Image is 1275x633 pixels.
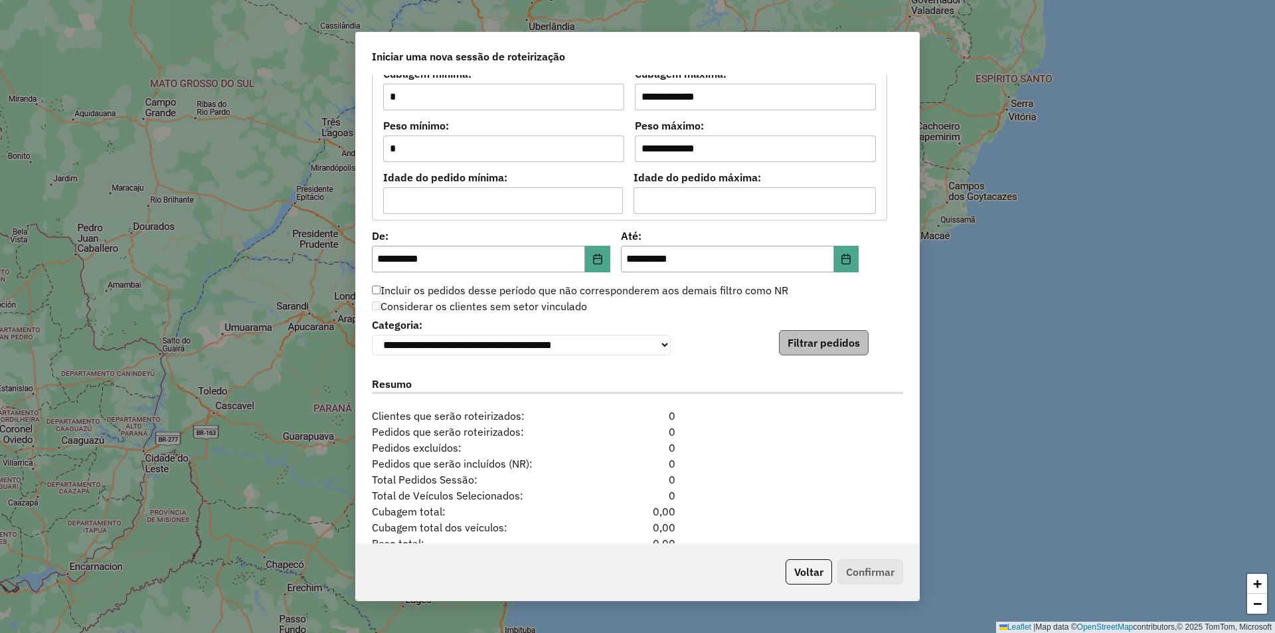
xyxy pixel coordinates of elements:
[1247,594,1267,614] a: Zoom out
[364,503,592,519] span: Cubagem total:
[999,622,1031,632] a: Leaflet
[635,118,876,134] label: Peso máximo:
[364,519,592,535] span: Cubagem total dos veículos:
[364,472,592,488] span: Total Pedidos Sessão:
[372,376,903,394] label: Resumo
[372,298,587,314] label: Considerar os clientes sem setor vinculado
[592,408,683,424] div: 0
[1033,622,1035,632] span: |
[634,169,877,185] label: Idade do pedido máxima:
[592,519,683,535] div: 0,00
[372,286,381,294] input: Incluir os pedidos desse período que não corresponderem aos demais filtro como NR
[592,503,683,519] div: 0,00
[364,488,592,503] span: Total de Veículos Selecionados:
[364,424,592,440] span: Pedidos que serão roteirizados:
[592,472,683,488] div: 0
[592,456,683,472] div: 0
[383,118,624,134] label: Peso mínimo:
[372,317,671,333] label: Categoria:
[1253,595,1262,612] span: −
[372,228,610,244] label: De:
[779,330,869,355] button: Filtrar pedidos
[372,282,788,298] label: Incluir os pedidos desse período que não corresponderem aos demais filtro como NR
[364,408,592,424] span: Clientes que serão roteirizados:
[372,302,381,310] input: Considerar os clientes sem setor vinculado
[585,246,610,272] button: Choose Date
[834,246,859,272] button: Choose Date
[1247,574,1267,594] a: Zoom in
[592,488,683,503] div: 0
[1253,575,1262,592] span: +
[592,424,683,440] div: 0
[621,228,859,244] label: Até:
[786,559,832,585] button: Voltar
[383,169,623,185] label: Idade do pedido mínima:
[1077,622,1134,632] a: OpenStreetMap
[372,48,565,64] span: Iniciar uma nova sessão de roteirização
[364,535,592,551] span: Peso total:
[592,535,683,551] div: 0,00
[364,440,592,456] span: Pedidos excluídos:
[592,440,683,456] div: 0
[364,456,592,472] span: Pedidos que serão incluídos (NR):
[996,622,1275,633] div: Map data © contributors,© 2025 TomTom, Microsoft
